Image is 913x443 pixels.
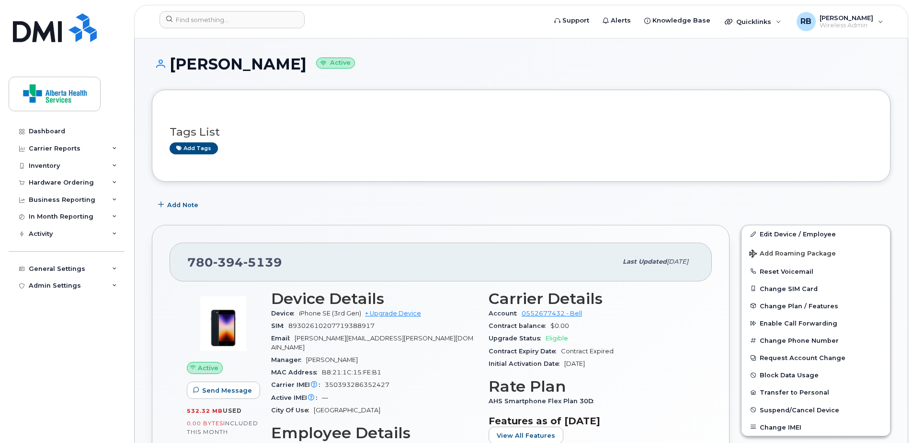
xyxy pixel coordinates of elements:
[325,381,389,388] span: 350393286352427
[314,407,380,414] span: [GEOGRAPHIC_DATA]
[742,366,890,384] button: Block Data Usage
[271,381,325,388] span: Carrier IMEI
[489,415,695,427] h3: Features as of [DATE]
[667,258,688,265] span: [DATE]
[742,349,890,366] button: Request Account Change
[322,394,328,401] span: —
[742,315,890,332] button: Enable Call Forwarding
[489,335,546,342] span: Upgrade Status
[271,369,322,376] span: MAC Address
[489,310,522,317] span: Account
[299,310,361,317] span: iPhone SE (3rd Gen)
[489,360,564,367] span: Initial Activation Date
[316,58,355,69] small: Active
[187,382,260,399] button: Send Message
[288,322,375,329] span: 89302610207719388917
[742,401,890,419] button: Suspend/Cancel Device
[271,407,314,414] span: City Of Use
[742,384,890,401] button: Transfer to Personal
[271,290,477,307] h3: Device Details
[271,322,288,329] span: SIM
[561,348,614,355] span: Contract Expired
[742,243,890,263] button: Add Roaming Package
[760,320,837,327] span: Enable Call Forwarding
[322,369,381,376] span: B8:21:1C:15:FE:B1
[152,56,890,72] h1: [PERSON_NAME]
[742,297,890,315] button: Change Plan / Features
[550,322,569,329] span: $0.00
[187,420,258,435] span: included this month
[271,310,299,317] span: Device
[489,397,598,405] span: AHS Smartphone Flex Plan 30D
[271,335,473,350] span: [PERSON_NAME][EMAIL_ADDRESS][PERSON_NAME][DOMAIN_NAME]
[564,360,585,367] span: [DATE]
[623,258,667,265] span: Last updated
[152,196,206,213] button: Add Note
[271,424,477,442] h3: Employee Details
[760,302,838,309] span: Change Plan / Features
[198,363,218,373] span: Active
[742,419,890,436] button: Change IMEI
[497,431,555,440] span: View All Features
[489,322,550,329] span: Contract balance
[187,255,282,269] span: 780
[742,332,890,349] button: Change Phone Number
[194,295,252,352] img: image20231002-3703462-1angbar.jpeg
[243,255,282,269] span: 5139
[489,378,695,395] h3: Rate Plan
[223,407,242,414] span: used
[306,356,358,363] span: [PERSON_NAME]
[742,280,890,297] button: Change SIM Card
[489,290,695,307] h3: Carrier Details
[271,356,306,363] span: Manager
[760,406,839,413] span: Suspend/Cancel Device
[749,250,836,259] span: Add Roaming Package
[167,200,198,210] span: Add Note
[742,225,890,243] a: Edit Device / Employee
[365,310,421,317] a: + Upgrade Device
[170,126,873,138] h3: Tags List
[522,310,582,317] a: 0552677432 - Bell
[187,408,223,414] span: 532.32 MB
[187,420,223,427] span: 0.00 Bytes
[170,142,218,154] a: Add tags
[271,335,295,342] span: Email
[742,263,890,280] button: Reset Voicemail
[213,255,243,269] span: 394
[202,386,252,395] span: Send Message
[271,394,322,401] span: Active IMEI
[489,348,561,355] span: Contract Expiry Date
[546,335,568,342] span: Eligible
